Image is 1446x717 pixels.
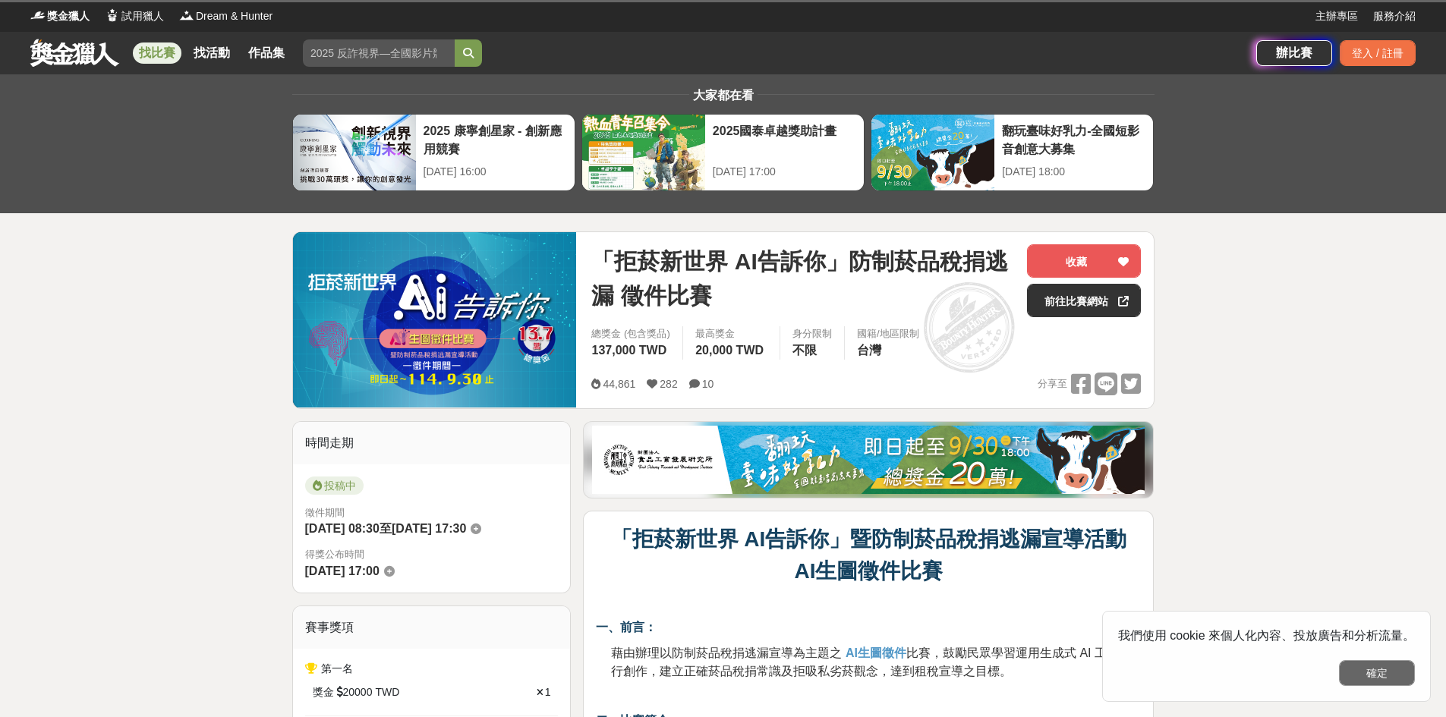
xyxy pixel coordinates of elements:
button: 確定 [1339,660,1415,686]
a: 2025國泰卓越獎助計畫[DATE] 17:00 [581,114,865,191]
span: 試用獵人 [121,8,164,24]
img: Logo [179,8,194,23]
span: 44,861 [603,378,635,390]
span: 20,000 TWD [695,344,764,357]
img: Logo [105,8,120,23]
span: 137,000 TWD [591,344,666,357]
strong: 「拒菸新世界 AI告訴你」暨防制菸品稅捐逃漏宣導活動 [611,527,1127,551]
a: LogoDream & Hunter [179,8,273,24]
span: 投稿中 [305,476,364,495]
span: TWD [375,684,399,700]
span: 大家都在看 [689,89,758,102]
span: 不限 [792,344,817,357]
button: 收藏 [1027,244,1141,278]
a: 找活動 [187,42,236,64]
span: [DATE] 17:30 [392,522,466,535]
span: 我們使用 cookie 來個人化內容、投放廣告和分析流量。 [1118,629,1415,642]
span: 「拒菸新世界 AI告訴你」防制菸品稅捐逃漏 徵件比賽 [591,244,1015,313]
span: 1 [545,686,551,698]
img: 1c81a89c-c1b3-4fd6-9c6e-7d29d79abef5.jpg [592,426,1145,494]
span: 獎金獵人 [47,8,90,24]
span: 282 [660,378,677,390]
span: 台灣 [857,344,881,357]
span: 分享至 [1038,373,1067,395]
a: 作品集 [242,42,291,64]
div: [DATE] 16:00 [424,164,567,180]
div: 國籍/地區限制 [857,326,919,341]
span: 10 [702,378,714,390]
span: 獎金 [313,684,334,700]
span: 20000 [343,684,373,700]
a: 服務介紹 [1373,8,1416,24]
img: Logo [30,8,46,23]
div: 2025 康寧創星家 - 創新應用競賽 [424,122,567,156]
div: 時間走期 [293,422,571,464]
a: Logo試用獵人 [105,8,164,24]
span: 藉由辦理以防制菸品稅捐逃漏宣導為主題之 [611,646,842,659]
a: 2025 康寧創星家 - 創新應用競賽[DATE] 16:00 [292,114,575,191]
a: 翻玩臺味好乳力-全國短影音創意大募集[DATE] 18:00 [871,114,1154,191]
a: 辦比賽 [1256,40,1332,66]
span: Dream & Hunter [196,8,273,24]
div: [DATE] 18:00 [1002,164,1145,180]
span: 總獎金 (包含獎品) [591,326,670,341]
span: [DATE] 08:30 [305,522,380,535]
div: 2025國泰卓越獎助計畫 [713,122,856,156]
strong: AI生圖徵件比賽 [794,559,943,583]
span: 徵件期間 [305,507,345,518]
div: 翻玩臺味好乳力-全國短影音創意大募集 [1002,122,1145,156]
span: 至 [380,522,392,535]
span: 得獎公布時間 [305,547,559,562]
div: 登入 / 註冊 [1340,40,1416,66]
span: 第一名 [321,662,353,675]
img: Cover Image [293,232,577,407]
div: 身分限制 [792,326,832,341]
span: 比賽，鼓勵民眾學習運用生成式 AI 工具進行創作，建立正確菸品稅捐常識及拒吸私劣菸觀念，達到租稅宣導之目標。 [611,646,1130,678]
a: 前往比賽網站 [1027,284,1141,317]
span: 最高獎金 [695,326,767,341]
span: [DATE] 17:00 [305,564,380,577]
div: [DATE] 17:00 [713,164,856,180]
strong: 一、前言： [596,621,657,634]
a: 主辦專區 [1315,8,1358,24]
a: 找比賽 [133,42,181,64]
a: Logo獎金獵人 [30,8,90,24]
div: 賽事獎項 [293,606,571,649]
strong: AI生圖徵件 [846,646,906,659]
input: 2025 反詐視界—全國影片競賽 [303,39,455,67]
